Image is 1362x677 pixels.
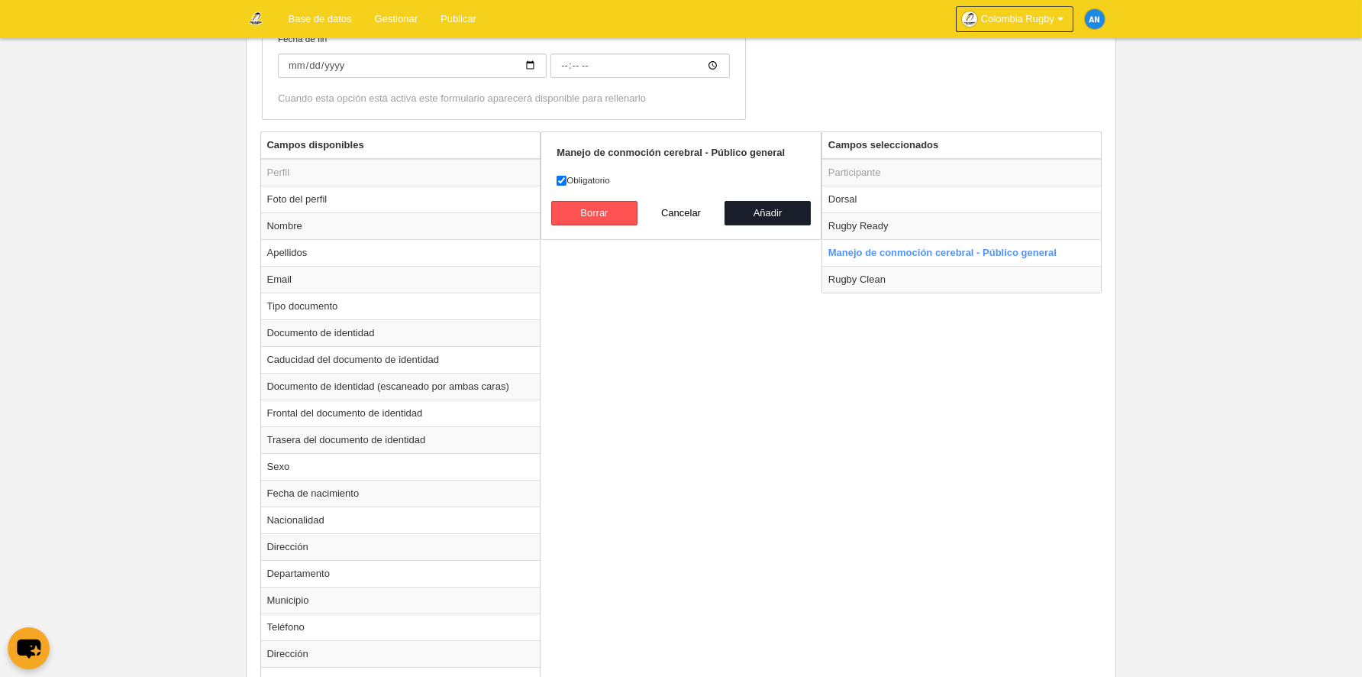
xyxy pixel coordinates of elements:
button: chat-button [8,627,50,669]
td: Foto del perfil [261,186,541,212]
label: Obligatorio [557,173,805,187]
td: Frontal del documento de identidad [261,400,541,426]
td: Perfil [261,159,541,186]
td: Documento de identidad [261,319,541,346]
div: Cuando esta opción está activa este formulario aparecerá disponible para rellenarlo [278,92,730,105]
button: Añadir [725,201,812,225]
td: Participante [822,159,1102,186]
td: Trasera del documento de identidad [261,426,541,453]
td: Municipio [261,587,541,614]
td: Nacionalidad [261,507,541,533]
td: Dirección [261,533,541,560]
td: Sexo [261,453,541,480]
td: Rugby Clean [822,266,1102,293]
td: Tipo documento [261,293,541,319]
td: Rugby Ready [822,212,1102,239]
th: Campos disponibles [261,132,541,159]
button: Borrar [551,201,638,225]
td: Documento de identidad (escaneado por ambas caras) [261,373,541,400]
td: Nombre [261,212,541,239]
input: Fecha de fin [278,53,547,78]
th: Campos seleccionados [822,132,1102,159]
td: Manejo de conmoción cerebral - Público general [822,239,1102,266]
img: c2l6ZT0zMHgzMCZmcz05JnRleHQ9QU4mYmc9MWU4OGU1.png [1085,9,1105,29]
button: Cancelar [637,201,725,225]
td: Teléfono [261,614,541,640]
span: Colombia Rugby [981,11,1054,27]
td: Departamento [261,560,541,587]
img: Oanpu9v8aySI.30x30.jpg [962,11,977,27]
input: Fecha de fin [550,53,730,78]
td: Caducidad del documento de identidad [261,346,541,373]
img: Colombia Rugby [247,9,265,28]
strong: Manejo de conmoción cerebral - Público general [557,147,785,158]
td: Dirección [261,640,541,667]
a: Colombia Rugby [956,6,1073,32]
td: Apellidos [261,239,541,266]
td: Dorsal [822,186,1102,212]
input: Obligatorio [557,176,566,186]
td: Email [261,266,541,293]
label: Fecha de fin [278,32,730,78]
td: Fecha de nacimiento [261,480,541,507]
